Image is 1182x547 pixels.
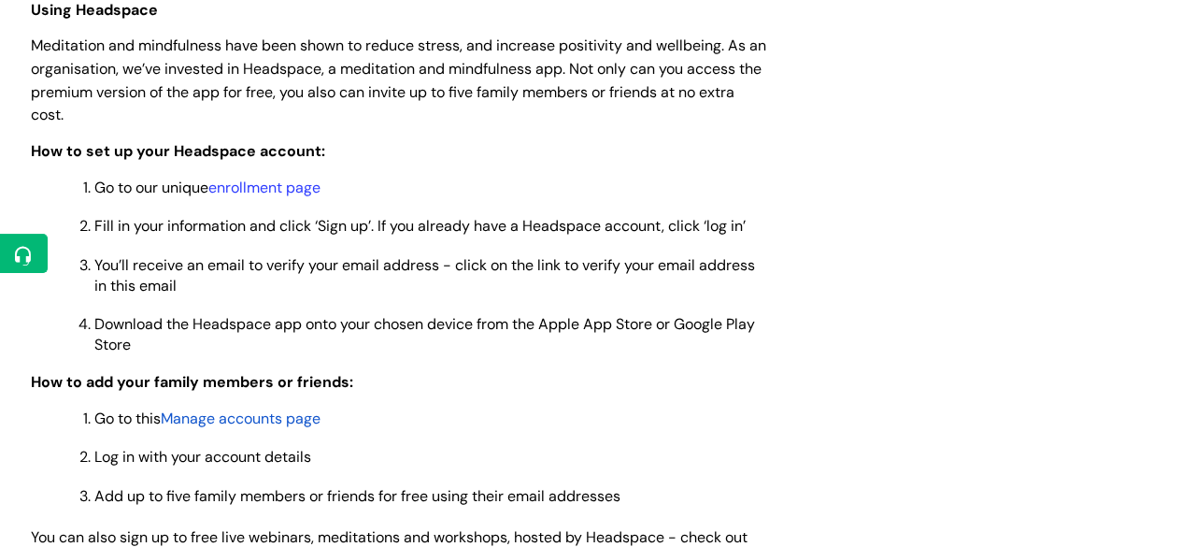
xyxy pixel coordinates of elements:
span: How to add your family members or friends: [31,371,353,391]
a: Manage accounts page [161,408,320,427]
span: Add up to five family members or friends for free using their email addresses [94,485,620,505]
span: Go to our unique [94,178,320,197]
a: enrollment page [208,178,320,197]
span: Go to this [94,408,161,427]
span: How to set up your Headspace account: [31,141,325,161]
span: Log in with your account details [94,446,311,466]
span: Download the Headspace app onto your chosen device from the Apple App Store or Google Play Store [94,313,755,353]
span: Fill in your information and click ‘Sign up’. If you already have a Headspace account, click ‘log... [94,216,746,236]
span: You’ll receive an email to verify your email address - click on the link to verify your email add... [94,254,755,295]
span: Meditation and mindfulness have been shown to reduce stress, and increase positivity and wellbein... [31,36,766,124]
